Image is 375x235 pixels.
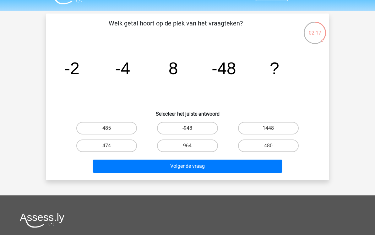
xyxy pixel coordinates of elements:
[93,160,283,173] button: Volgende vraag
[115,59,130,78] tspan: -4
[157,122,218,134] label: -948
[20,213,64,228] img: Assessly logo
[270,59,279,78] tspan: ?
[157,139,218,152] label: 964
[76,122,137,134] label: 485
[76,139,137,152] label: 474
[64,59,79,78] tspan: -2
[238,139,299,152] label: 480
[56,106,319,117] h6: Selecteer het juiste antwoord
[238,122,299,134] label: 1448
[56,19,296,37] p: Welk getal hoort op de plek van het vraagteken?
[169,59,178,78] tspan: 8
[303,21,327,37] div: 02:17
[212,59,236,78] tspan: -48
